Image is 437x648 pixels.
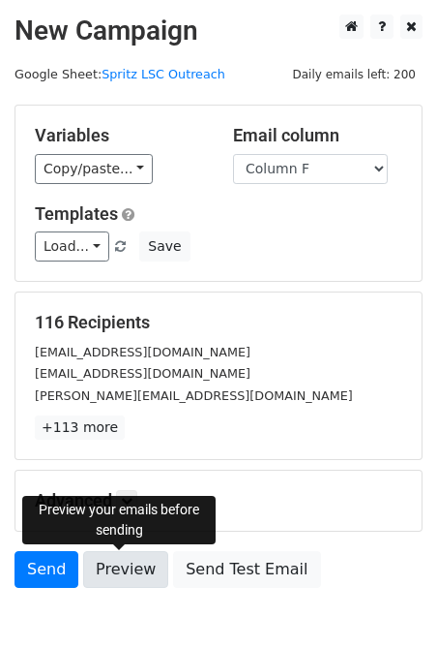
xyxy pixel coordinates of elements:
a: Daily emails left: 200 [285,67,422,81]
a: Copy/paste... [35,154,153,184]
span: Daily emails left: 200 [285,64,422,85]
a: Load... [35,231,109,262]
small: [PERSON_NAME][EMAIL_ADDRESS][DOMAIN_NAME] [35,388,353,403]
a: Send Test Email [173,551,320,588]
div: Preview your emails before sending [22,496,216,544]
a: Preview [83,551,168,588]
small: [EMAIL_ADDRESS][DOMAIN_NAME] [35,345,250,359]
h5: Advanced [35,490,402,511]
a: Send [15,551,78,588]
a: Templates [35,203,118,224]
iframe: Chat Widget [340,555,437,648]
a: Spritz LSC Outreach [102,67,225,81]
small: [EMAIL_ADDRESS][DOMAIN_NAME] [35,366,250,381]
a: +113 more [35,416,125,440]
h5: Variables [35,125,204,146]
button: Save [139,231,189,262]
small: Google Sheet: [15,67,225,81]
h5: Email column [233,125,402,146]
h2: New Campaign [15,15,422,47]
h5: 116 Recipients [35,312,402,333]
